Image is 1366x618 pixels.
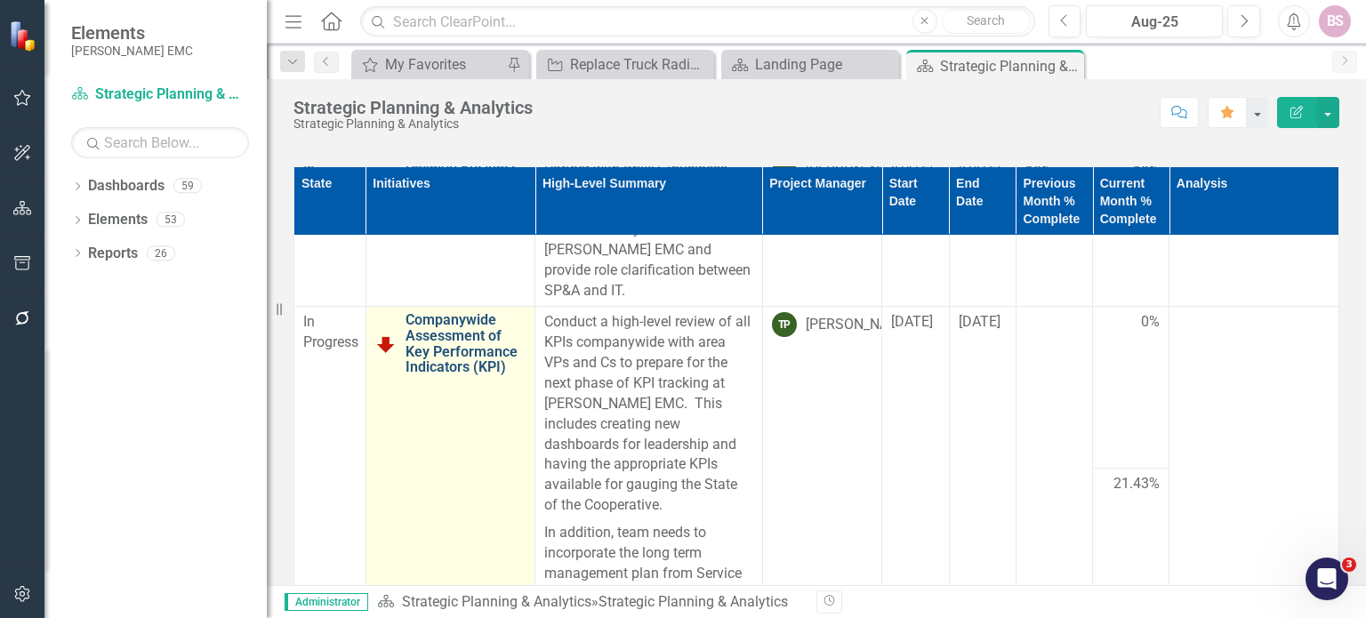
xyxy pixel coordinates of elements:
[360,6,1034,37] input: Search ClearPoint...
[1306,558,1348,600] iframe: Intercom live chat
[375,333,397,355] img: Below Target
[1113,474,1160,494] span: 21.43%
[570,53,710,76] div: Replace Truck Radio System
[173,179,202,194] div: 59
[402,593,591,610] a: Strategic Planning & Analytics
[157,213,185,228] div: 53
[959,313,1000,330] span: [DATE]
[88,244,138,264] a: Reports
[772,312,797,337] div: TP
[71,44,193,58] small: [PERSON_NAME] EMC
[806,315,912,335] div: [PERSON_NAME]
[147,245,175,261] div: 26
[726,53,895,76] a: Landing Page
[285,593,368,611] span: Administrator
[303,313,358,350] span: In Progress
[1342,558,1356,572] span: 3
[385,53,502,76] div: My Favorites
[1092,12,1217,33] div: Aug-25
[1319,5,1351,37] button: BS
[71,22,193,44] span: Elements
[71,84,249,105] a: Strategic Planning & Analytics
[9,20,40,51] img: ClearPoint Strategy
[88,176,165,197] a: Dashboards
[71,127,249,158] input: Search Below...
[942,9,1031,34] button: Search
[891,313,933,330] span: [DATE]
[544,312,752,518] p: Conduct a high-level review of all KPIs companywide with area VPs and Cs to prepare for the next ...
[599,593,788,610] div: Strategic Planning & Analytics
[293,117,533,131] div: Strategic Planning & Analytics
[1141,312,1160,333] span: 0%
[940,55,1080,77] div: Strategic Planning & Analytics
[293,98,533,117] div: Strategic Planning & Analytics
[356,53,502,76] a: My Favorites
[1086,5,1223,37] button: Aug-25
[377,592,803,613] div: »
[541,53,710,76] a: Replace Truck Radio System
[88,210,148,230] a: Elements
[967,13,1005,28] span: Search
[406,312,526,374] a: Companywide Assessment of Key Performance Indicators (KPI)
[755,53,895,76] div: Landing Page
